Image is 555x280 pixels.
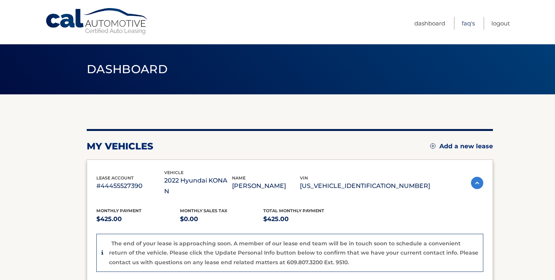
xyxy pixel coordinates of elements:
a: FAQ's [462,17,475,30]
p: The end of your lease is approaching soon. A member of our lease end team will be in touch soon t... [109,240,478,266]
img: accordion-active.svg [471,177,483,189]
h2: my vehicles [87,141,153,152]
p: $425.00 [96,214,180,225]
img: add.svg [430,143,436,149]
a: Dashboard [414,17,445,30]
p: $0.00 [180,214,264,225]
a: Cal Automotive [45,8,149,35]
span: lease account [96,175,134,181]
span: Monthly sales Tax [180,208,227,213]
span: vehicle [164,170,183,175]
span: Total Monthly Payment [263,208,324,213]
span: vin [300,175,308,181]
p: [PERSON_NAME] [232,181,300,191]
span: Monthly Payment [96,208,141,213]
p: 2022 Hyundai KONA N [164,175,232,197]
p: #44455527390 [96,181,164,191]
span: Dashboard [87,62,168,76]
p: $425.00 [263,214,347,225]
span: name [232,175,246,181]
a: Add a new lease [430,143,493,150]
p: [US_VEHICLE_IDENTIFICATION_NUMBER] [300,181,430,191]
a: Logout [491,17,510,30]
